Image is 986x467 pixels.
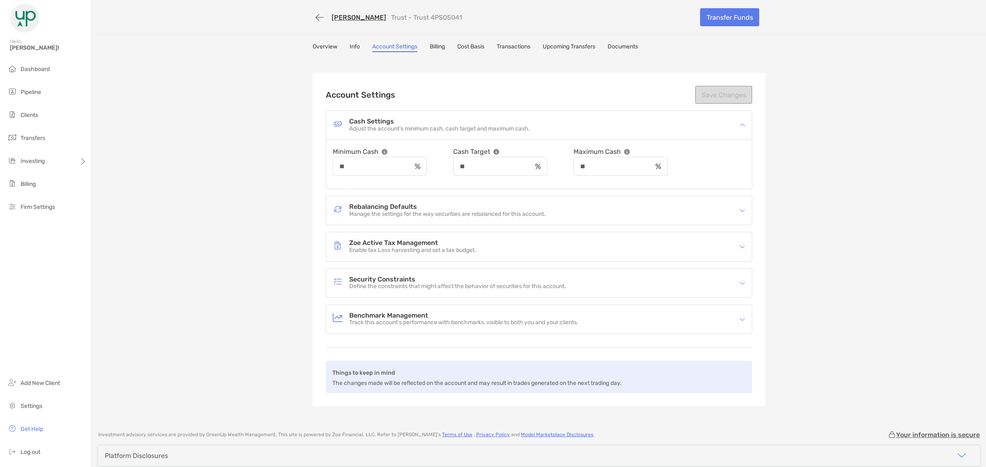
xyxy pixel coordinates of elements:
[493,149,499,155] img: info tooltip
[497,43,530,52] a: Transactions
[7,110,17,119] img: clients icon
[21,403,42,410] span: Settings
[739,208,745,213] img: icon arrow
[349,247,476,254] p: Enable tax Loss harvesting and set a tax budget.
[21,66,50,73] span: Dashboard
[7,446,17,456] img: logout icon
[521,432,593,437] a: Model Marketplace Disclosures
[7,156,17,165] img: investing icon
[739,122,745,128] img: icon arrow
[349,211,546,218] p: Manage the settings for the way securities are rebalanced for this account.
[21,449,40,456] span: Log out
[608,43,638,52] a: Documents
[7,133,17,142] img: transfers icon
[349,312,578,319] h4: Benchmark Management
[349,276,566,283] h4: Security Constraints
[326,232,752,261] div: icon arrowZoe Active Tax ManagementZoe Active Tax ManagementEnable tax Loss harvesting and set a ...
[349,240,476,247] h4: Zoe Active Tax Management
[349,126,530,133] p: Adjust the account’s minimum cash, cash target and maximum cash.
[332,14,386,21] a: [PERSON_NAME]
[21,426,43,433] span: Get Help
[326,111,752,140] div: icon arrowCash SettingsCash SettingsAdjust the account’s minimum cash, cash target and maximum cash.
[21,204,55,211] span: Firm Settings
[391,14,462,21] p: Trust - Trust 4PS05041
[574,147,621,157] p: Maximum Cash
[313,43,337,52] a: Overview
[442,432,472,437] a: Terms of Use
[457,43,484,52] a: Cost Basis
[700,8,759,26] a: Transfer Funds
[10,3,39,33] img: Zoe Logo
[333,147,378,157] p: Minimum Cash
[21,181,36,188] span: Billing
[739,316,745,322] img: icon arrow
[349,118,530,125] h4: Cash Settings
[326,269,752,298] div: icon arrowSecurity ConstraintsSecurity ConstraintsDefine the constraints that might affect the be...
[332,378,622,388] p: The changes made will be reflected on the account and may result in trades generated on the next ...
[349,319,578,326] p: Track this account’s performance with benchmarks, visible to both you and your clients.
[7,64,17,73] img: dashboard icon
[7,179,17,188] img: billing icon
[326,305,752,334] div: icon arrowBenchmark ManagementBenchmark ManagementTrack this account’s performance with benchmark...
[453,147,490,157] p: Cash Target
[430,43,445,52] a: Billing
[21,380,60,387] span: Add New Client
[896,431,980,439] p: Your information is secure
[332,369,395,376] b: Things to keep in mind
[624,149,630,155] img: info tooltip
[382,149,387,155] img: info tooltip
[21,112,38,119] span: Clients
[333,204,343,214] img: Rebalancing Defaults
[372,43,417,52] a: Account Settings
[326,196,752,225] div: icon arrowRebalancing DefaultsRebalancing DefaultsManage the settings for the way securities are ...
[655,163,661,169] img: input icon
[21,158,45,165] span: Investing
[10,44,87,51] span: [PERSON_NAME]!
[7,424,17,433] img: get-help icon
[333,240,343,250] img: Zoe Active Tax Management
[350,43,360,52] a: Info
[7,87,17,96] img: pipeline icon
[739,244,745,250] img: icon arrow
[535,163,541,169] img: input icon
[476,432,510,437] a: Privacy Policy
[7,201,17,211] img: firm-settings icon
[957,451,967,460] img: icon arrow
[543,43,595,52] a: Upcoming Transfers
[739,280,745,286] img: icon arrow
[333,313,343,323] img: Benchmark Management
[415,163,420,169] img: input icon
[333,277,343,286] img: Security Constraints
[21,135,45,142] span: Transfers
[326,90,395,100] h2: Account Settings
[349,204,546,211] h4: Rebalancing Defaults
[7,401,17,410] img: settings icon
[333,119,343,129] img: Cash Settings
[7,378,17,387] img: add_new_client icon
[98,432,594,438] p: Investment advisory services are provided by GreenUp Wealth Management . This site is powered by ...
[105,452,168,460] div: Platform Disclosures
[21,89,41,96] span: Pipeline
[349,283,566,290] p: Define the constraints that might affect the behavior of securities for this account.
